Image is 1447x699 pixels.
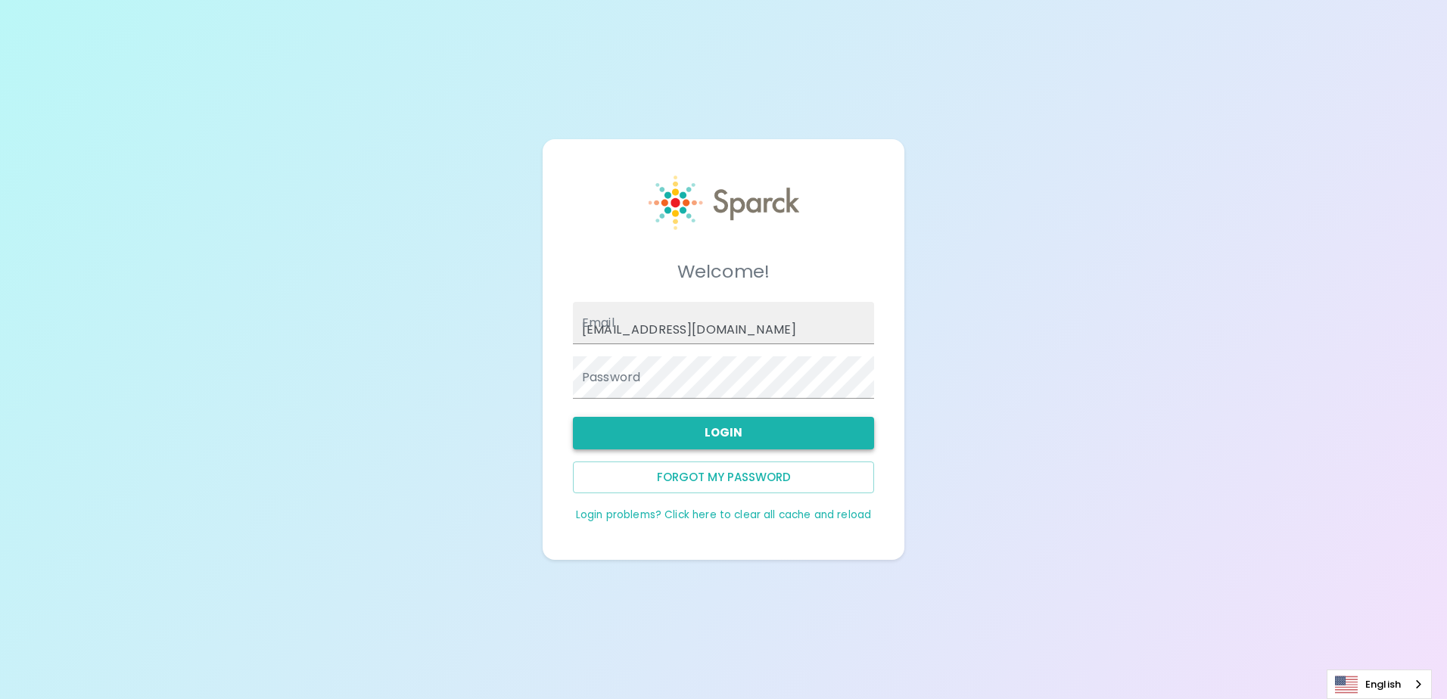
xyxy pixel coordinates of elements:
button: Forgot my password [573,461,874,493]
a: Login problems? Click here to clear all cache and reload [576,508,871,522]
img: Sparck logo [649,176,799,230]
div: Language [1327,669,1432,699]
a: English [1327,670,1431,698]
h5: Welcome! [573,259,874,284]
aside: Language selected: English [1327,669,1432,699]
button: Login [573,417,874,449]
